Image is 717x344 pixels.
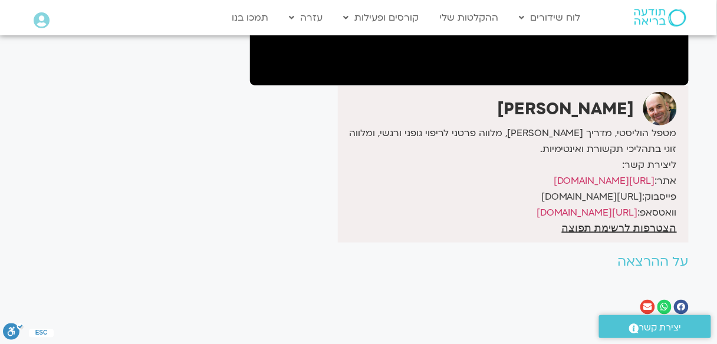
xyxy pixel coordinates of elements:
h2: על ההרצאה [250,254,689,269]
img: אריאל מירוז [643,92,677,125]
a: יצירת קשר [599,315,711,338]
a: [URL][DOMAIN_NAME] [537,206,638,219]
a: לוח שידורים [514,6,587,29]
div: שיתוף ב email [640,300,655,315]
a: קורסים ופעילות [338,6,425,29]
a: הצטרפות לרשימת תפוצה [562,223,677,233]
div: שיתוף ב whatsapp [657,300,672,315]
a: [URL][DOMAIN_NAME] [554,174,655,187]
a: עזרה [284,6,329,29]
span: יצירת קשר [639,320,682,336]
a: ההקלטות שלי [434,6,505,29]
p: ליצירת קשר: אתר: פייסבוק: וואטסאפ: [341,157,677,221]
a: [URL][DOMAIN_NAME] [541,190,643,203]
div: שיתוף ב facebook [674,300,689,315]
strong: [PERSON_NAME] [497,98,634,120]
a: תמכו בנו [226,6,275,29]
img: תודעה בריאה [634,9,686,27]
p: מטפל הוליסטי, מדריך [PERSON_NAME], מלווה פרטני לריפוי גופני ורגשי, ומלווה זוגי בתהליכי תקשורת ואי... [341,125,677,157]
